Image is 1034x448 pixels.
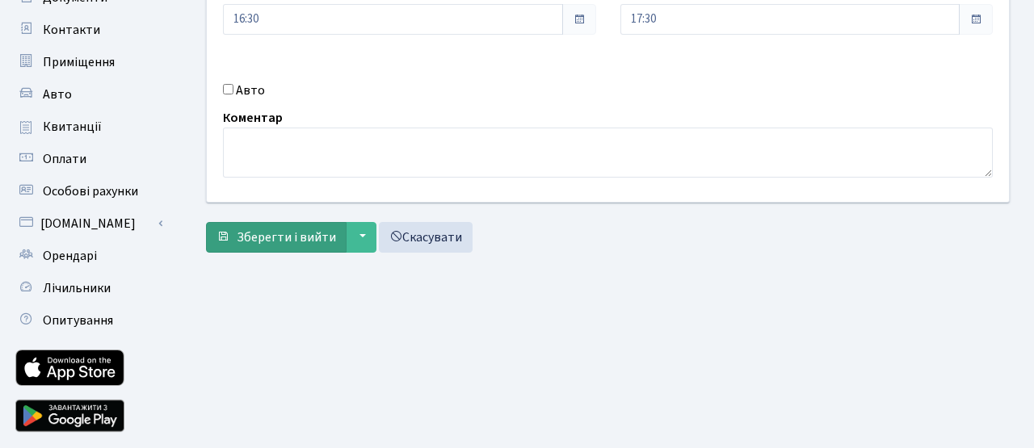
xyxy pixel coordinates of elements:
[8,207,170,240] a: [DOMAIN_NAME]
[43,86,72,103] span: Авто
[8,143,170,175] a: Оплати
[8,175,170,207] a: Особові рахунки
[8,78,170,111] a: Авто
[8,111,170,143] a: Квитанції
[43,53,115,71] span: Приміщення
[8,240,170,272] a: Орендарі
[43,21,100,39] span: Контакти
[43,247,97,265] span: Орендарі
[236,81,265,100] label: Авто
[8,46,170,78] a: Приміщення
[8,14,170,46] a: Контакти
[43,118,102,136] span: Квитанції
[206,222,347,253] button: Зберегти і вийти
[43,279,111,297] span: Лічильники
[223,108,283,128] label: Коментар
[8,304,170,337] a: Опитування
[43,182,138,200] span: Особові рахунки
[43,150,86,168] span: Оплати
[237,228,336,246] span: Зберегти і вийти
[8,272,170,304] a: Лічильники
[43,312,113,329] span: Опитування
[379,222,473,253] a: Скасувати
